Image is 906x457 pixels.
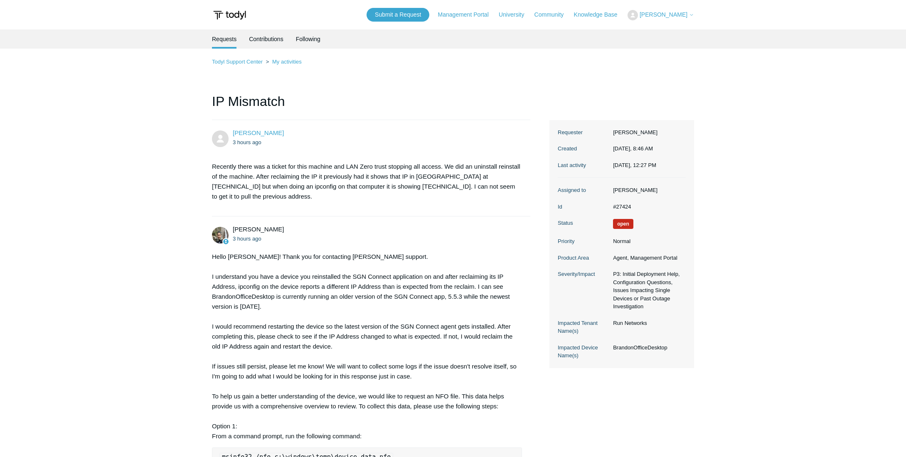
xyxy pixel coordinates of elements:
[558,270,609,278] dt: Severity/Impact
[558,219,609,227] dt: Status
[613,219,633,229] span: We are working on a response for you
[212,162,522,201] p: Recently there was a ticket for this machine and LAN Zero trust stopping all access. We did an un...
[640,11,687,18] span: [PERSON_NAME]
[609,186,686,194] dd: [PERSON_NAME]
[233,139,261,145] time: 08/14/2025, 08:46
[558,186,609,194] dt: Assigned to
[609,237,686,246] dd: Normal
[534,10,572,19] a: Community
[628,10,694,20] button: [PERSON_NAME]
[499,10,532,19] a: University
[558,145,609,153] dt: Created
[233,129,284,136] a: [PERSON_NAME]
[233,226,284,233] span: Michael Tjader
[212,59,264,65] li: Todyl Support Center
[609,344,686,352] dd: BrandonOfficeDesktop
[212,91,530,120] h1: IP Mismatch
[609,319,686,327] dd: Run Networks
[609,203,686,211] dd: #27424
[609,254,686,262] dd: Agent, Management Portal
[264,59,302,65] li: My activities
[558,128,609,137] dt: Requester
[613,145,653,152] time: 08/14/2025, 08:46
[558,237,609,246] dt: Priority
[296,29,320,49] a: Following
[233,129,284,136] span: Ryan Marasco
[558,319,609,335] dt: Impacted Tenant Name(s)
[212,29,236,49] li: Requests
[212,7,247,23] img: Todyl Support Center Help Center home page
[609,128,686,137] dd: [PERSON_NAME]
[272,59,302,65] a: My activities
[558,344,609,360] dt: Impacted Device Name(s)
[558,203,609,211] dt: Id
[574,10,626,19] a: Knowledge Base
[233,236,261,242] time: 08/14/2025, 09:12
[613,162,656,168] time: 08/14/2025, 12:27
[212,59,263,65] a: Todyl Support Center
[249,29,283,49] a: Contributions
[438,10,497,19] a: Management Portal
[367,8,429,22] a: Submit a Request
[609,270,686,311] dd: P3: Initial Deployment Help, Configuration Questions, Issues Impacting Single Devices or Past Out...
[558,161,609,170] dt: Last activity
[558,254,609,262] dt: Product Area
